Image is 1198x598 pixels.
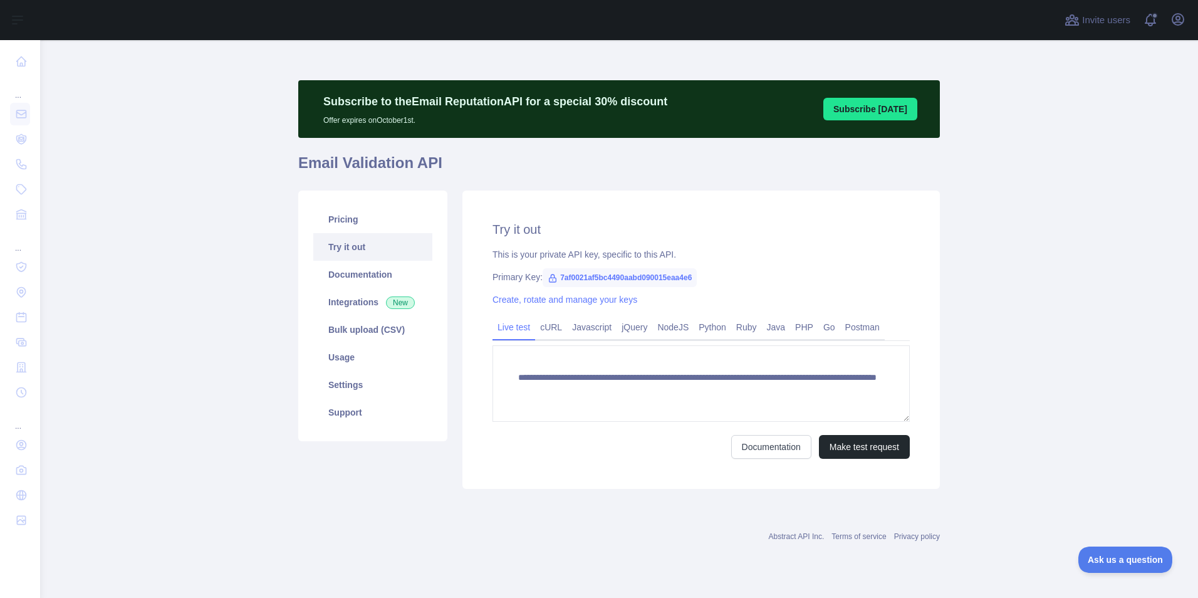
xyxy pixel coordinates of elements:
div: This is your private API key, specific to this API. [492,248,910,261]
a: Go [818,317,840,337]
a: Integrations New [313,288,432,316]
a: Ruby [731,317,762,337]
a: Python [694,317,731,337]
a: Support [313,399,432,426]
a: Postman [840,317,885,337]
div: ... [10,406,30,431]
span: New [386,296,415,309]
div: ... [10,228,30,253]
a: Usage [313,344,432,371]
h2: Try it out [492,221,910,238]
a: Java [762,317,791,337]
a: Live test [492,317,535,337]
p: Subscribe to the Email Reputation API for a special 30 % discount [323,93,667,110]
a: Create, rotate and manage your keys [492,295,637,305]
h1: Email Validation API [298,153,940,183]
p: Offer expires on October 1st. [323,110,667,125]
span: Invite users [1082,13,1130,28]
a: Javascript [567,317,617,337]
button: Subscribe [DATE] [823,98,917,120]
a: Try it out [313,233,432,261]
a: Bulk upload (CSV) [313,316,432,344]
a: Privacy policy [894,532,940,541]
button: Invite users [1062,10,1133,30]
button: Make test request [819,435,910,459]
div: ... [10,75,30,100]
a: Documentation [313,261,432,288]
a: jQuery [617,317,652,337]
a: cURL [535,317,567,337]
a: Terms of service [831,532,886,541]
a: PHP [790,317,818,337]
a: NodeJS [652,317,694,337]
a: Pricing [313,206,432,233]
div: Primary Key: [492,271,910,283]
iframe: Toggle Customer Support [1078,547,1173,573]
a: Abstract API Inc. [769,532,825,541]
span: 7af0021af5bc4490aabd090015eaa4e6 [543,268,697,287]
a: Documentation [731,435,811,459]
a: Settings [313,371,432,399]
